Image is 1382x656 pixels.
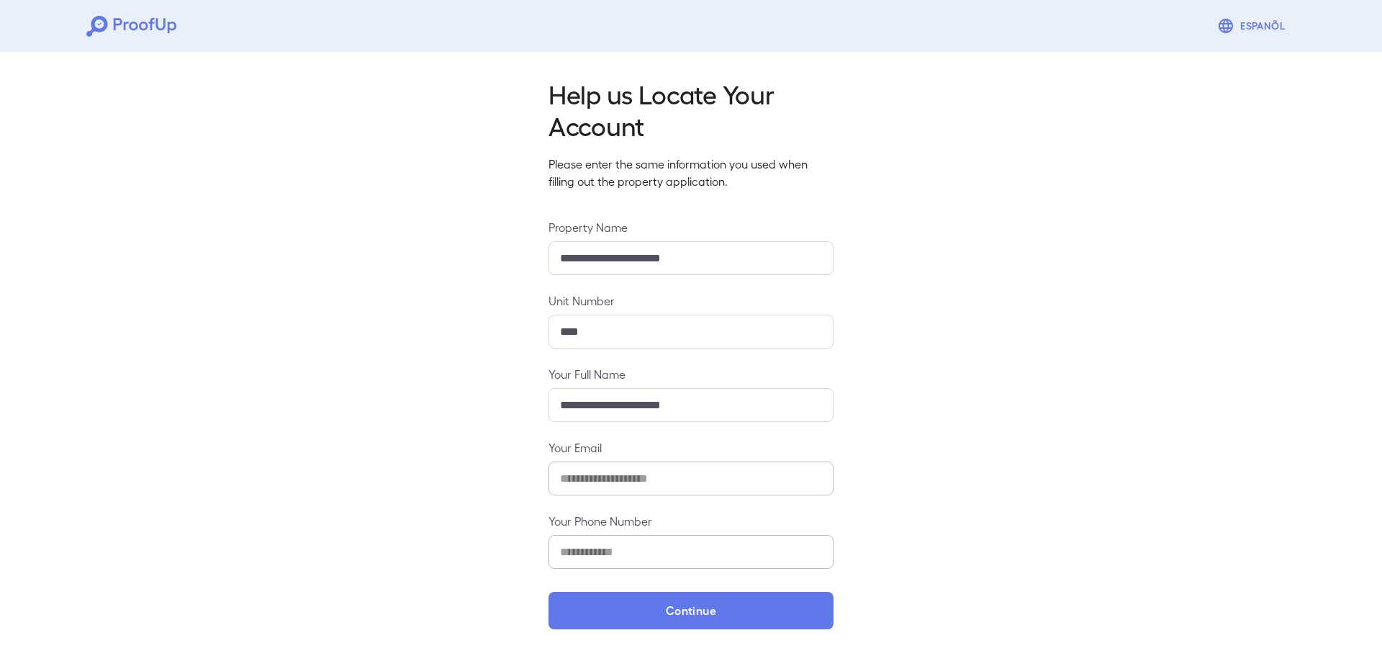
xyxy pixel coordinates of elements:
h2: Help us Locate Your Account [548,78,834,141]
label: Unit Number [548,292,834,309]
button: Espanõl [1211,12,1296,40]
p: Please enter the same information you used when filling out the property application. [548,156,834,190]
button: Continue [548,592,834,629]
label: Your Full Name [548,366,834,382]
label: Your Phone Number [548,513,834,529]
label: Your Email [548,439,834,456]
label: Property Name [548,219,834,235]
